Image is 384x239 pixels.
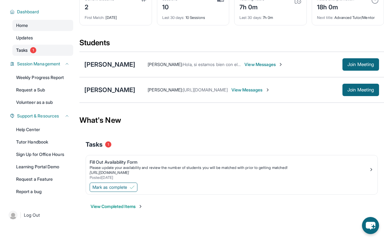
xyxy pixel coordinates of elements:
[90,165,369,170] div: Please update your availability and review the number of students you will be matched with prior ...
[239,2,264,11] div: 7h 0m
[15,9,69,15] button: Dashboard
[12,72,73,83] a: Weekly Progress Report
[130,185,135,190] img: Mark as complete
[12,84,73,95] a: Request a Sub
[317,15,334,20] span: Next title :
[12,149,73,160] a: Sign Up for Office Hours
[317,11,379,20] div: Advanced Tutor/Mentor
[12,136,73,148] a: Tutor Handbook
[16,22,28,29] span: Home
[162,11,224,20] div: 10 Sessions
[15,61,69,67] button: Session Management
[162,2,178,11] div: 10
[85,15,105,20] span: First Match :
[90,175,369,180] div: Posted [DATE]
[12,186,73,197] a: Report a bug
[9,211,17,219] img: user-img
[84,60,135,69] div: [PERSON_NAME]
[86,140,103,149] span: Tasks
[342,84,379,96] button: Join Meeting
[17,61,60,67] span: Session Management
[12,161,73,172] a: Learning Portal Demo
[20,211,21,219] span: |
[317,2,354,11] div: 18h 0m
[244,61,283,68] span: View Messages
[90,159,369,165] div: Fill Out Availability Form
[30,47,36,53] span: 1
[347,63,374,66] span: Join Meeting
[90,170,129,175] a: [URL][DOMAIN_NAME]
[105,141,111,148] span: 1
[183,87,227,92] span: [URL][DOMAIN_NAME]
[278,62,283,67] img: Chevron-Right
[12,97,73,108] a: Volunteer as a sub
[79,38,384,51] div: Students
[84,86,135,94] div: [PERSON_NAME]
[231,87,270,93] span: View Messages
[12,124,73,135] a: Help Center
[79,107,384,134] div: What's New
[162,15,185,20] span: Last 30 days :
[6,208,73,222] a: |Log Out
[239,11,301,20] div: 7h 0m
[342,58,379,71] button: Join Meeting
[265,87,270,92] img: Chevron-Right
[12,20,73,31] a: Home
[362,217,379,234] button: chat-button
[85,11,147,20] div: [DATE]
[17,113,59,119] span: Support & Resources
[12,45,73,56] a: Tasks1
[347,88,374,92] span: Join Meeting
[148,62,183,67] span: [PERSON_NAME] :
[239,15,262,20] span: Last 30 days :
[24,212,40,218] span: Log Out
[16,47,28,53] span: Tasks
[12,174,73,185] a: Request a Feature
[17,9,39,15] span: Dashboard
[148,87,183,92] span: [PERSON_NAME] :
[16,35,33,41] span: Updates
[15,113,69,119] button: Support & Resources
[92,184,127,190] span: Mark as complete
[91,203,143,210] button: View Completed Items
[12,32,73,43] a: Updates
[90,183,137,192] button: Mark as complete
[85,2,114,11] div: 2
[183,62,276,67] span: Hola, si estamos bien con el horario. Gracias 😊
[86,155,377,181] a: Fill Out Availability FormPlease update your availability and review the number of students you w...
